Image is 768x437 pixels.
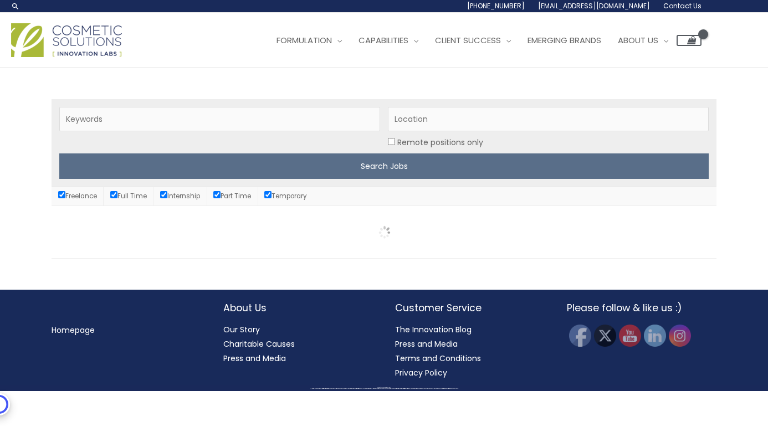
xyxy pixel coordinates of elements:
a: Formulation [268,24,350,57]
span: Capabilities [359,34,408,46]
a: Homepage [52,325,95,336]
span: [EMAIL_ADDRESS][DOMAIN_NAME] [538,1,650,11]
input: Part Time [213,191,221,198]
input: Internship [160,191,167,198]
span: Emerging Brands [528,34,601,46]
h2: Please follow & like us :) [567,301,716,315]
a: Press and Media [223,353,286,364]
input: Search Jobs [59,153,709,179]
nav: Menu [52,323,201,337]
span: Contact Us [663,1,702,11]
label: Freelance [58,192,97,200]
input: Full Time [110,191,117,198]
nav: Site Navigation [260,24,702,57]
span: Client Success [435,34,501,46]
span: Cosmetic Solutions [383,387,391,388]
img: Cosmetic Solutions Logo [11,23,122,57]
a: Emerging Brands [519,24,610,57]
h2: Customer Service [395,301,545,315]
a: The Innovation Blog [395,324,472,335]
a: Press and Media [395,338,458,349]
label: Internship [160,192,200,200]
a: Charitable Causes [223,338,295,349]
img: Twitter [594,325,616,347]
input: Freelance [58,191,65,198]
span: Formulation [277,34,332,46]
a: Privacy Policy [395,367,447,378]
input: Location [388,138,395,145]
nav: Customer Service [395,322,545,380]
span: About Us [618,34,658,46]
a: View Shopping Cart, empty [677,35,702,46]
span: [PHONE_NUMBER] [467,1,525,11]
div: All material on this Website, including design, text, images, logos and sounds, are owned by Cosm... [19,388,749,389]
h2: About Us [223,301,373,315]
input: Keywords [59,107,380,131]
label: Temporary [264,192,307,200]
nav: About Us [223,322,373,366]
a: Client Success [427,24,519,57]
input: Location [388,107,709,131]
a: Search icon link [11,2,20,11]
a: Our Story [223,324,260,335]
div: Copyright © 2025 [19,387,749,388]
a: Terms and Conditions [395,353,481,364]
label: Remote positions only [397,135,483,150]
img: Facebook [569,325,591,347]
label: Full Time [110,192,147,200]
input: Temporary [264,191,272,198]
label: Part Time [213,192,251,200]
a: About Us [610,24,677,57]
a: Capabilities [350,24,427,57]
